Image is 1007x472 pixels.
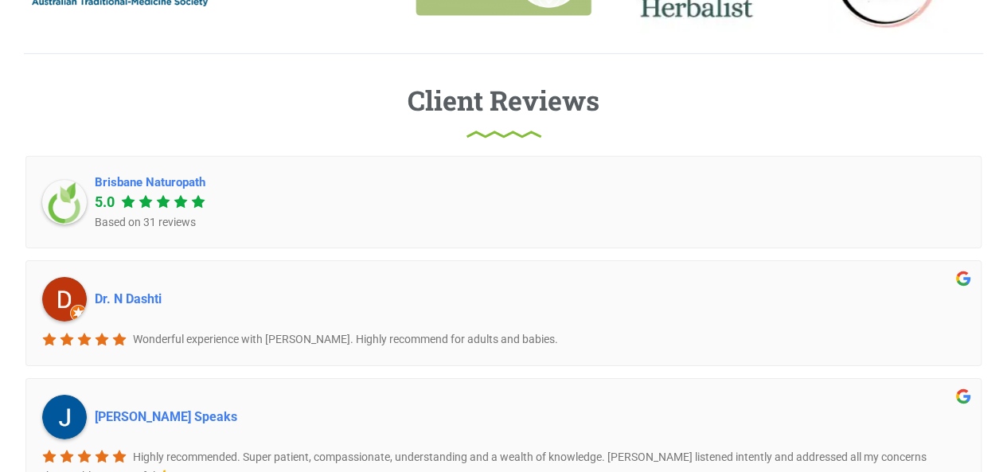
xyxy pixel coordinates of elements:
img: Jane Anderson Speaks [42,395,87,439]
span: Wonderful experience with [PERSON_NAME]. Highly recommend for adults and babies. [133,334,558,346]
h2: Client Reviews [408,82,599,138]
div: Dr. N Dashti [95,290,965,309]
div: 5.0 [95,193,115,212]
img: Brisbane Naturopath [42,180,87,224]
img: Dr. N Dashti [42,277,87,322]
span: Based on 31 reviews [95,216,196,228]
a: Brisbane Naturopath [95,175,205,189]
div: Jane Anderson Speaks [95,408,965,427]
